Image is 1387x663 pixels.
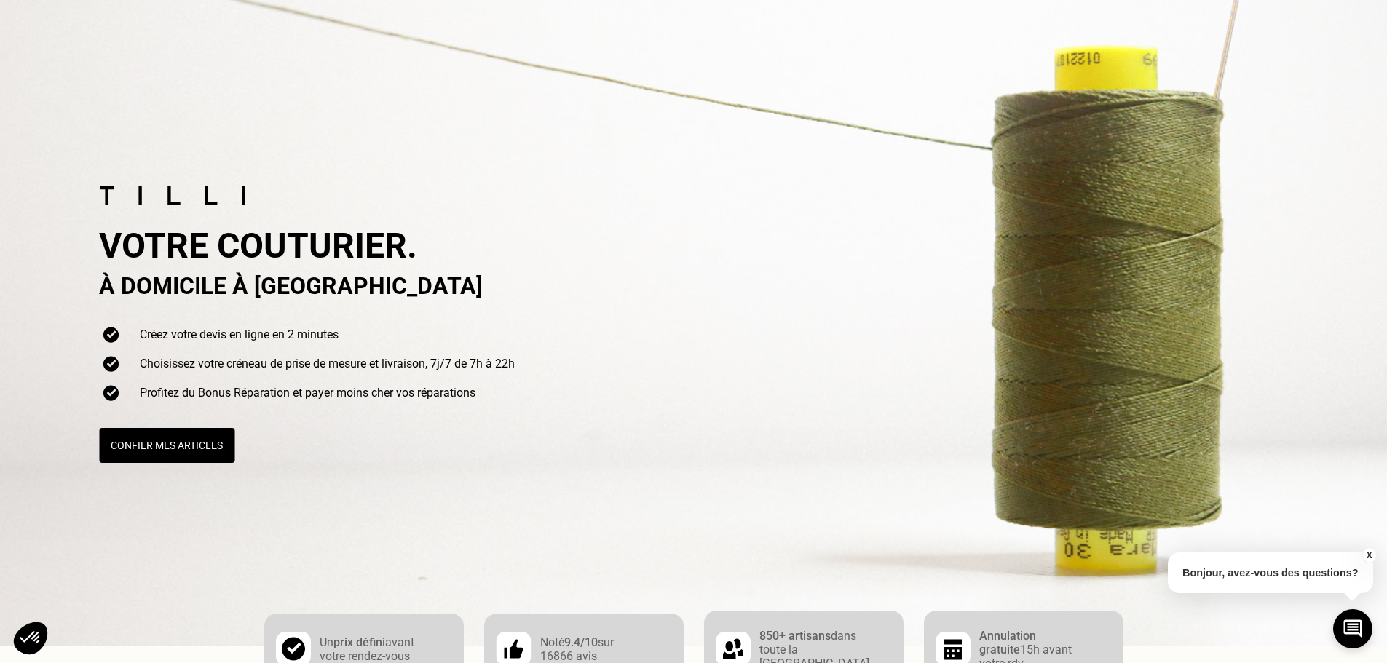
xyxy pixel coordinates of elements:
span: prix défini [333,635,385,649]
span: 9.4/10 [564,635,598,649]
span: Un [320,635,333,649]
img: check [99,352,122,376]
span: sur [598,635,614,649]
p: Bonjour, avez-vous des questions? [1168,552,1373,593]
span: Noté [540,635,564,649]
button: Confier mes articles [99,428,234,463]
span: 850+ artisans [759,628,831,642]
span: 16866 avis [540,649,597,663]
button: X [1362,547,1376,563]
span: Choisissez votre créneau de prise de mesure et livraison, 7j/7 de 7h à 22h [140,357,515,370]
img: Tilli [99,186,245,205]
img: check [99,323,122,346]
img: check [99,381,122,405]
span: avant votre rendez-vous [320,635,414,663]
span: Profitez du Bonus Réparation et payer moins cher vos réparations [140,386,475,400]
span: Créez votre devis en ligne en 2 minutes [140,327,339,341]
span: Votre couturier. [99,225,417,266]
span: Annulation gratuite [979,628,1036,656]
